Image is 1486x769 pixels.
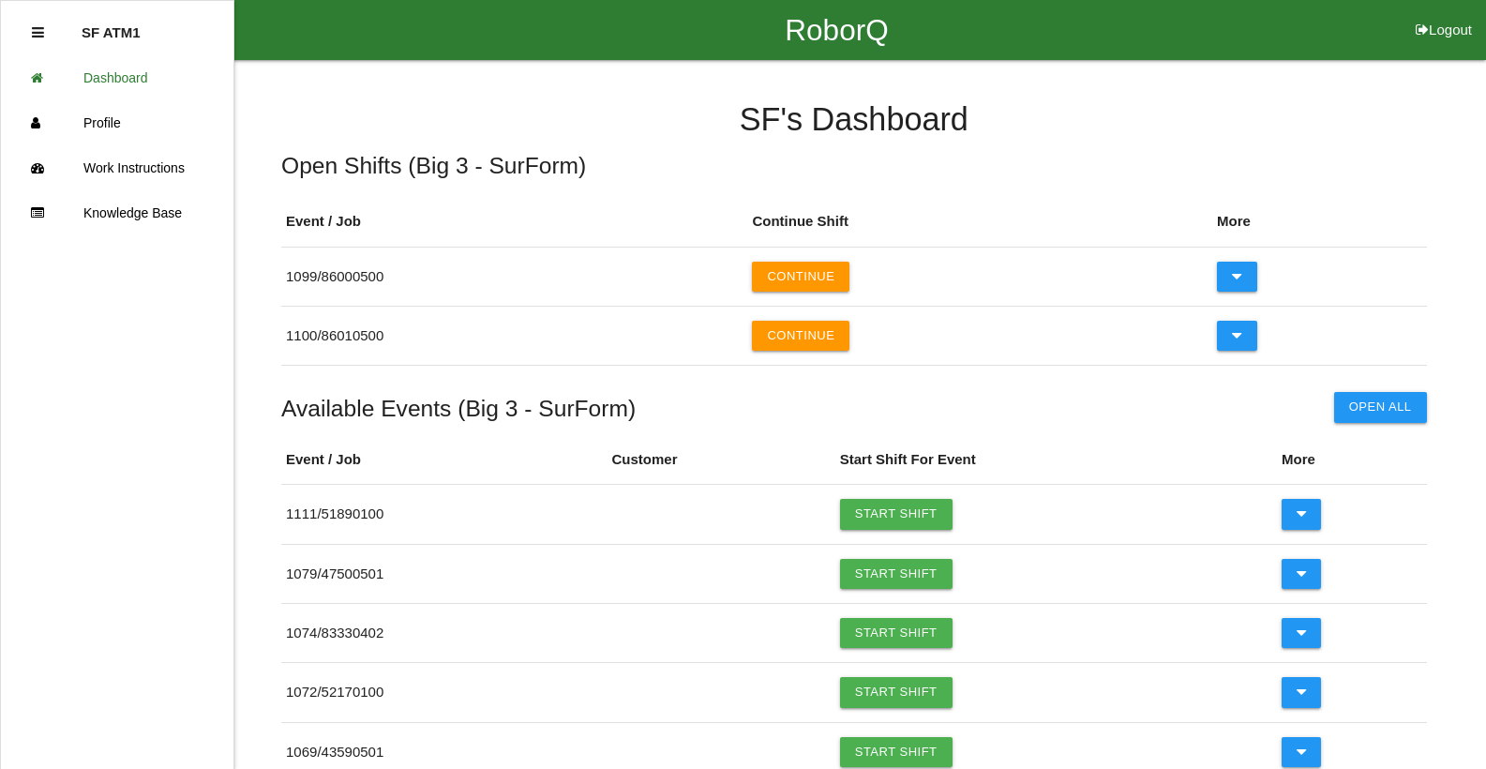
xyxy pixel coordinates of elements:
[840,618,953,648] a: Start Shift
[281,102,1427,138] h4: SF 's Dashboard
[835,435,1277,485] th: Start Shift For Event
[1277,435,1427,485] th: More
[1,190,233,235] a: Knowledge Base
[747,197,1212,247] th: Continue Shift
[281,604,607,663] td: 1074 / 83330402
[840,737,953,767] a: Start Shift
[281,153,1427,178] h5: Open Shifts ( Big 3 - SurForm )
[840,499,953,529] a: Start Shift
[281,307,747,366] td: 1100 / 86010500
[840,559,953,589] a: Start Shift
[1,100,233,145] a: Profile
[752,321,849,351] button: Continue
[281,396,636,421] h5: Available Events ( Big 3 - SurForm )
[281,485,607,544] td: 1111 / 51890100
[607,435,834,485] th: Customer
[752,262,849,292] button: Continue
[1,145,233,190] a: Work Instructions
[281,247,747,306] td: 1099 / 86000500
[281,435,607,485] th: Event / Job
[840,677,953,707] a: Start Shift
[82,10,141,40] p: SF ATM1
[281,663,607,722] td: 1072 / 52170100
[1,55,233,100] a: Dashboard
[281,197,747,247] th: Event / Job
[281,544,607,603] td: 1079 / 47500501
[32,10,44,55] div: Close
[1212,197,1427,247] th: More
[1334,392,1427,422] button: Open All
